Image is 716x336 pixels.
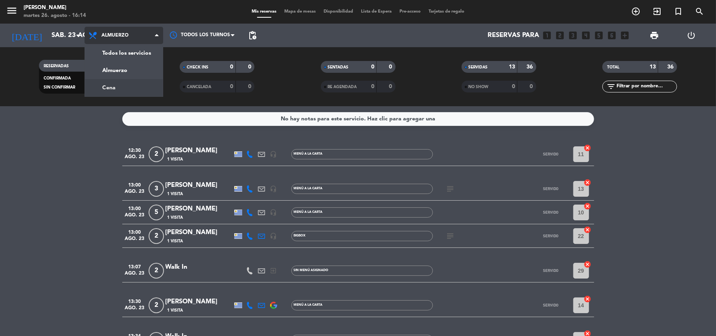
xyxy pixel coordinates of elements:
strong: 0 [371,64,374,70]
div: [PERSON_NAME] [166,180,232,190]
i: cancel [584,179,592,186]
img: google-logo.png [270,302,277,309]
span: Mapa de mesas [280,9,320,14]
span: MENÚ A LA CARTA [294,152,323,155]
span: Lista de Espera [357,9,396,14]
i: cancel [584,226,592,234]
span: RE AGENDADA [328,85,357,89]
i: search [695,7,704,16]
i: filter_list [606,82,616,91]
strong: 0 [230,84,234,89]
span: 13:30 [125,296,145,305]
div: LOG OUT [673,24,710,47]
i: subject [446,184,455,194]
span: 2 [149,228,164,244]
strong: 36 [667,64,675,70]
input: Filtrar por nombre... [616,82,677,91]
span: ago. 23 [125,154,145,163]
button: SERVIDO [531,297,571,313]
span: ago. 23 [125,305,145,314]
div: martes 26. agosto - 16:14 [24,12,86,20]
span: MENÚ A LA CARTA [294,210,323,214]
span: 13:00 [125,227,145,236]
strong: 0 [230,64,234,70]
span: SERVIDO [543,303,558,307]
div: [PERSON_NAME] [166,227,232,238]
span: CHECK INS [187,65,208,69]
a: Almuerzo [85,62,163,79]
span: SERVIDO [543,234,558,238]
span: print [650,31,659,40]
span: ago. 23 [125,236,145,245]
span: SENTADAS [328,65,349,69]
strong: 36 [526,64,534,70]
i: add_box [620,30,630,41]
span: 3 [149,181,164,197]
span: Sin menú asignado [294,269,329,272]
span: NO SHOW [469,85,489,89]
span: RESERVADAS [44,64,69,68]
i: menu [6,5,18,17]
span: MENÚ A LA CARTA [294,187,323,190]
span: 1 Visita [167,238,183,244]
span: 2 [149,146,164,162]
span: 2 [149,297,164,313]
i: arrow_drop_down [73,31,83,40]
span: MENÚ A LA CARTA [294,303,323,306]
button: SERVIDO [531,205,571,220]
div: [PERSON_NAME] [166,297,232,307]
i: looks_6 [607,30,617,41]
span: Pre-acceso [396,9,425,14]
span: 1 Visita [167,214,183,221]
span: SIN CONFIRMAR [44,85,75,89]
span: SERVIDO [543,210,558,214]
a: Todos los servicios [85,44,163,62]
i: headset_mic [270,185,277,192]
div: [PERSON_NAME] [166,146,232,156]
span: 13:07 [125,262,145,271]
button: SERVIDO [531,263,571,279]
strong: 0 [389,64,394,70]
span: ago. 23 [125,212,145,222]
span: CANCELADA [187,85,211,89]
div: No hay notas para este servicio. Haz clic para agregar una [281,114,435,124]
i: looks_4 [581,30,591,41]
i: power_settings_new [687,31,696,40]
i: add_circle_outline [631,7,641,16]
span: ago. 23 [125,189,145,198]
strong: 0 [248,84,253,89]
span: SERVIDO [543,268,558,273]
strong: 0 [389,84,394,89]
div: [PERSON_NAME] [166,204,232,214]
i: cancel [584,144,592,152]
span: ago. 23 [125,271,145,280]
span: 1 Visita [167,156,183,162]
span: CONFIRMADA [44,76,71,80]
span: 1 Visita [167,191,183,197]
span: 13:00 [125,203,145,212]
span: 2 [149,263,164,279]
span: SERVIDO [543,186,558,191]
strong: 0 [530,84,534,89]
i: looks_one [542,30,552,41]
span: SERVIDAS [469,65,488,69]
i: exit_to_app [270,267,277,274]
span: Almuerzo [101,33,129,38]
i: cancel [584,260,592,268]
strong: 0 [248,64,253,70]
span: 1 Visita [167,307,183,314]
button: SERVIDO [531,181,571,197]
span: 13:00 [125,180,145,189]
i: headset_mic [270,151,277,158]
a: Cena [85,79,163,96]
span: TOTAL [607,65,619,69]
button: SERVIDO [531,146,571,162]
div: [PERSON_NAME] [24,4,86,12]
i: exit_to_app [652,7,662,16]
span: Mis reservas [248,9,280,14]
i: looks_5 [594,30,604,41]
i: [DATE] [6,27,48,44]
span: SERVIDO [543,152,558,156]
i: cancel [584,295,592,303]
button: SERVIDO [531,228,571,244]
